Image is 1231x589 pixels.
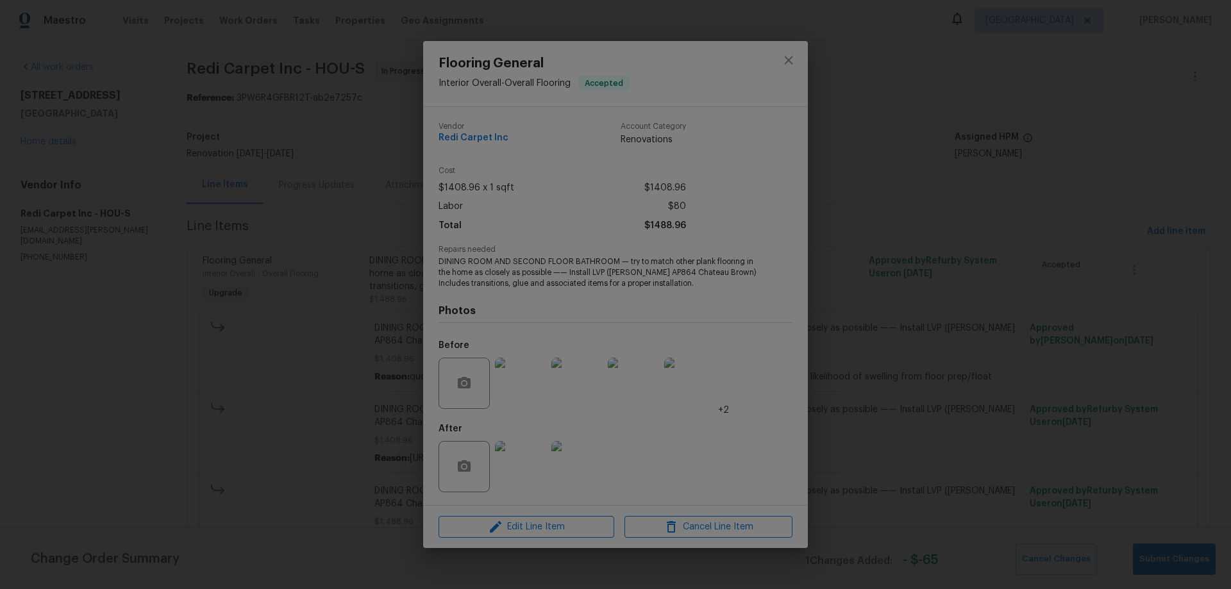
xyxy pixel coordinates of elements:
[621,133,686,146] span: Renovations
[644,217,686,235] span: $1488.96
[439,133,508,143] span: Redi Carpet Inc
[439,256,757,288] span: DINING ROOM AND SECOND FLOOR BATHROOM — try to match other plank flooring in the home as closely ...
[439,245,792,254] span: Repairs needed
[439,304,792,317] h4: Photos
[439,516,614,538] button: Edit Line Item
[718,404,729,417] span: +2
[439,424,462,433] h5: After
[439,167,686,175] span: Cost
[668,197,686,216] span: $80
[624,516,792,538] button: Cancel Line Item
[439,217,462,235] span: Total
[439,122,508,131] span: Vendor
[628,519,789,535] span: Cancel Line Item
[621,122,686,131] span: Account Category
[644,179,686,197] span: $1408.96
[439,56,630,71] span: Flooring General
[439,197,463,216] span: Labor
[439,341,469,350] h5: Before
[773,45,804,76] button: close
[442,519,610,535] span: Edit Line Item
[580,77,628,90] span: Accepted
[439,79,571,88] span: Interior Overall - Overall Flooring
[439,179,514,197] span: $1408.96 x 1 sqft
